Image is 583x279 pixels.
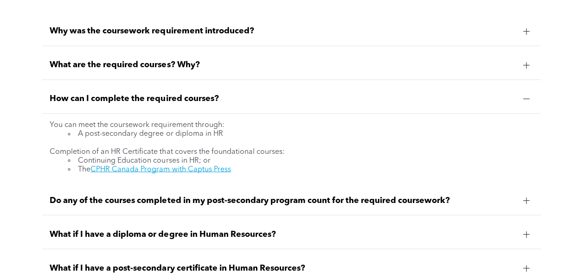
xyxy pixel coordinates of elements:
li: Continuing Education courses in HR; or [68,156,533,165]
span: Why was the coursework requirement introduced? [50,26,515,36]
span: How can I complete the required courses? [50,94,515,104]
a: CPHR Canada Program with Captus Press [90,165,231,173]
p: You can meet the coursework requirement through: [50,121,533,130]
span: What if I have a diploma or degree in Human Resources? [50,229,515,239]
li: The [68,165,533,174]
span: What are the required courses? Why? [50,60,515,70]
span: Do any of the courses completed in my post-secondary program count for the required coursework? [50,195,515,205]
p: Completion of an HR Certificate that covers the foundational courses: [50,147,533,156]
span: What if I have a post-secondary certificate in Human Resources? [50,263,515,273]
li: A post-secondary degree or diploma in HR [68,130,533,139]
